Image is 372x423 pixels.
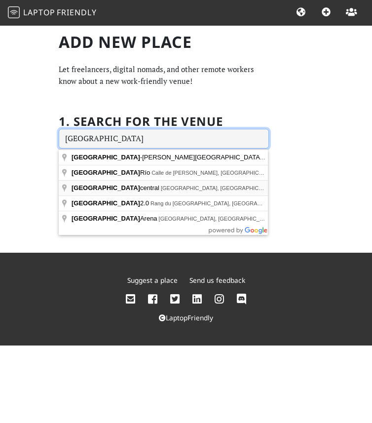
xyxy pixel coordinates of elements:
span: [GEOGRAPHIC_DATA] [72,154,140,161]
span: [GEOGRAPHIC_DATA], [GEOGRAPHIC_DATA] [161,185,277,191]
input: Enter a location [59,129,269,149]
span: Calle de [PERSON_NAME], [GEOGRAPHIC_DATA], [GEOGRAPHIC_DATA] [151,170,336,176]
span: -[PERSON_NAME][GEOGRAPHIC_DATA][PERSON_NAME] (MAD) [72,154,336,161]
a: Send us feedback [189,275,245,285]
a: Suggest a place [127,275,178,285]
span: Friendly [57,7,96,18]
span: Río [72,169,151,176]
p: Let freelancers, digital nomads, and other remote workers know about a new work-friendly venue! [59,63,269,87]
span: [GEOGRAPHIC_DATA] [72,215,140,222]
span: [GEOGRAPHIC_DATA] [72,184,140,192]
span: 2.0 [72,199,150,207]
a: LaptopFriendly [159,313,213,322]
span: central [72,184,161,192]
span: [GEOGRAPHIC_DATA], [GEOGRAPHIC_DATA], [GEOGRAPHIC_DATA] [159,216,335,222]
span: [GEOGRAPHIC_DATA] [72,199,140,207]
img: LaptopFriendly [8,6,20,18]
a: LaptopFriendly LaptopFriendly [8,4,97,22]
span: Arena [72,215,159,222]
span: [GEOGRAPHIC_DATA] [72,169,140,176]
h1: Add new Place [59,33,269,51]
h2: 1. Search for the venue [59,115,223,129]
span: Laptop [23,7,55,18]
